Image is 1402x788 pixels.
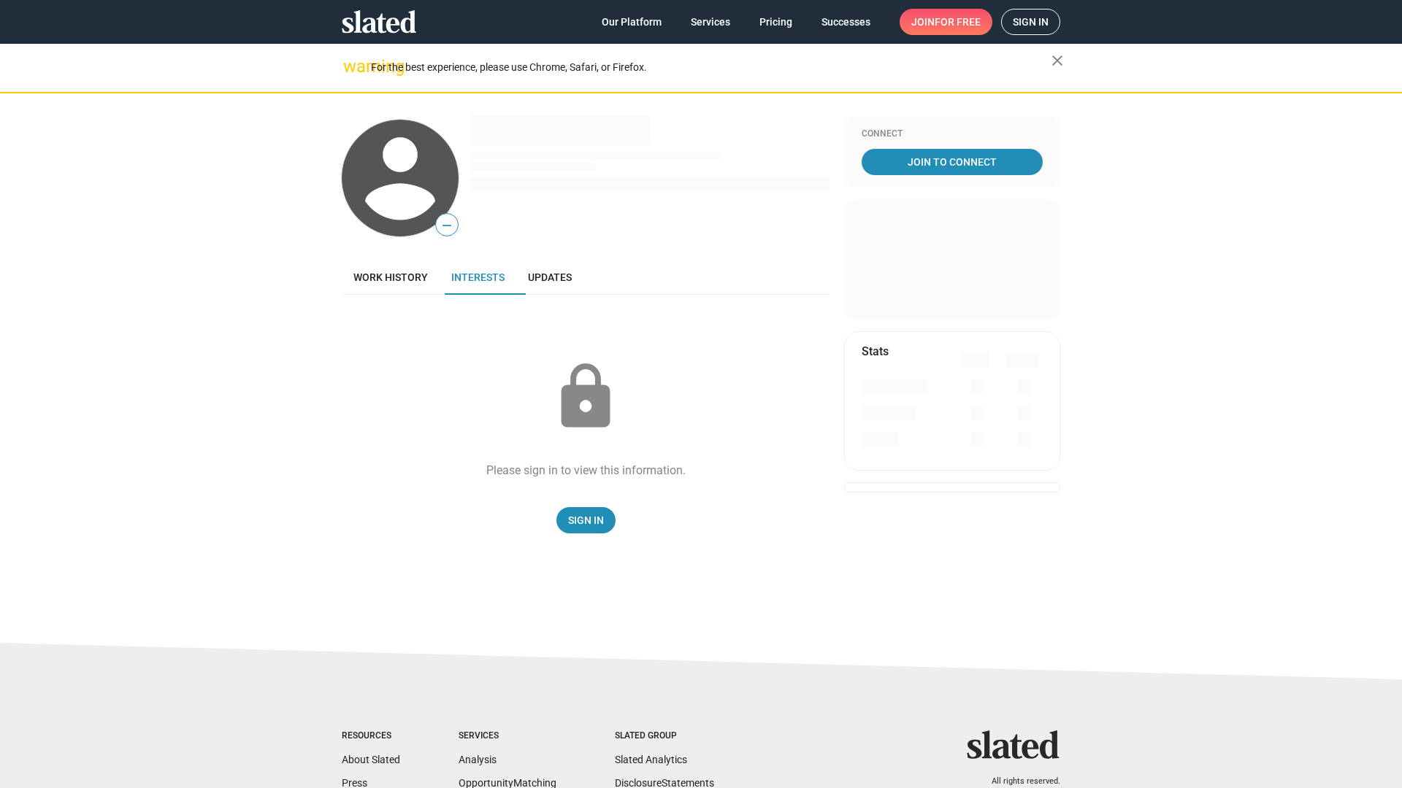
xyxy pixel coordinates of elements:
[486,463,686,478] div: Please sign in to view this information.
[342,754,400,765] a: About Slated
[451,271,505,283] span: Interests
[691,9,730,35] span: Services
[679,9,742,35] a: Services
[821,9,870,35] span: Successes
[862,128,1043,140] div: Connect
[615,730,714,742] div: Slated Group
[1001,9,1060,35] a: Sign in
[371,58,1051,77] div: For the best experience, please use Chrome, Safari, or Firefox.
[568,507,604,533] span: Sign In
[602,9,662,35] span: Our Platform
[459,754,497,765] a: Analysis
[516,260,583,295] a: Updates
[343,58,361,75] mat-icon: warning
[342,260,440,295] a: Work history
[528,271,572,283] span: Updates
[556,507,616,533] a: Sign In
[935,9,981,35] span: for free
[759,9,792,35] span: Pricing
[865,149,1040,175] span: Join To Connect
[911,9,981,35] span: Join
[748,9,804,35] a: Pricing
[440,260,516,295] a: Interests
[436,216,458,235] span: —
[353,271,428,283] span: Work history
[590,9,673,35] a: Our Platform
[862,149,1043,175] a: Join To Connect
[900,9,992,35] a: Joinfor free
[1049,52,1066,69] mat-icon: close
[615,754,687,765] a: Slated Analytics
[810,9,882,35] a: Successes
[459,730,556,742] div: Services
[1013,9,1049,34] span: Sign in
[862,344,889,359] mat-card-title: Stats
[549,360,622,433] mat-icon: lock
[342,730,400,742] div: Resources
